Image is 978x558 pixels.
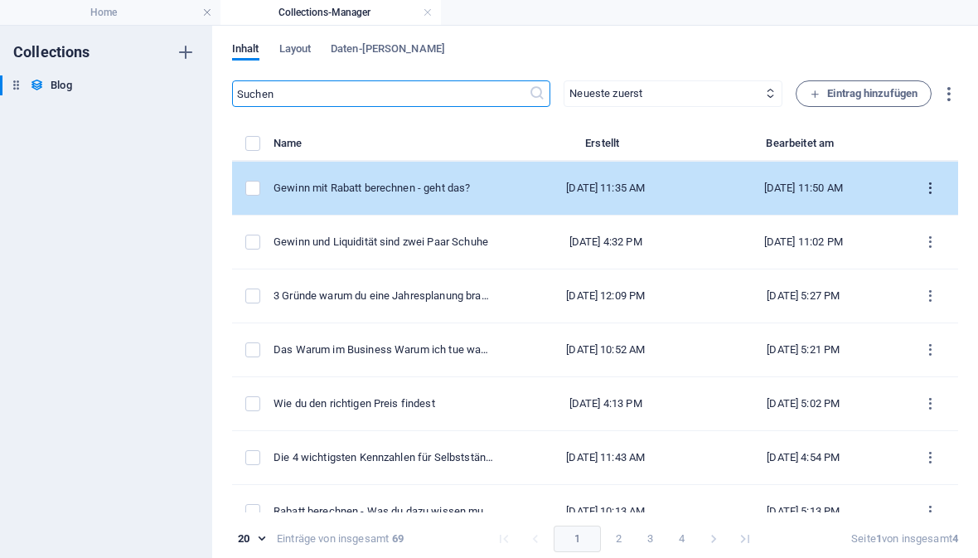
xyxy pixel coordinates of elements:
h4: Collections-Manager [220,3,441,22]
div: [DATE] 5:27 PM [718,289,889,303]
nav: pagination navigation [488,526,761,552]
div: Wie du den richtigen Preis findest [274,396,494,411]
button: Eintrag hinzufügen [796,80,932,107]
div: Seite von insgesamt [851,531,958,546]
span: Eintrag hinzufügen [810,84,917,104]
th: Name [274,133,507,162]
button: Go to page 4 [669,526,695,552]
div: Das Warum im Business Warum ich tue was ich tue [274,342,494,357]
div: [DATE] 4:54 PM [718,450,889,465]
span: Layout [279,39,312,62]
div: [DATE] 10:13 AM [520,504,692,519]
div: [DATE] 4:32 PM [520,235,692,250]
div: [DATE] 12:09 PM [520,289,692,303]
input: Suchen [232,80,529,107]
div: Die 4 wichtigsten Kennzahlen für Selbstständige [274,450,494,465]
i: Neue Collection erstellen [176,42,196,62]
div: Gewinn und Liquidität sind zwei Paar Schuhe [274,235,494,250]
div: [DATE] 11:50 AM [718,181,889,196]
div: [DATE] 5:13 PM [718,504,889,519]
div: [DATE] 5:21 PM [718,342,889,357]
div: [DATE] 11:43 AM [520,450,692,465]
button: Go to next page [700,526,727,552]
button: page 1 [554,526,601,552]
strong: 4 [952,532,958,545]
div: [DATE] 11:02 PM [718,235,889,250]
div: Rabatt berechnen - Was du dazu wissen musst [274,504,494,519]
div: [DATE] 10:52 AM [520,342,692,357]
h6: Blog [51,75,71,95]
div: Gewinn mit Rabatt berechnen - geht das? [274,181,494,196]
th: Erstellt [507,133,705,162]
div: [DATE] 5:02 PM [718,396,889,411]
button: Go to page 2 [606,526,632,552]
div: 3 Gründe warum du eine Jahresplanung brauchst [274,289,494,303]
th: Bearbeitet am [704,133,903,162]
button: Go to last page [732,526,758,552]
div: [DATE] 4:13 PM [520,396,692,411]
strong: 69 [392,531,404,546]
strong: 1 [876,532,882,545]
span: Inhalt [232,39,259,62]
h6: Collections [13,42,90,62]
span: Daten-[PERSON_NAME] [331,39,445,62]
button: Go to page 3 [637,526,664,552]
div: Einträge von insgesamt [277,531,389,546]
div: [DATE] 11:35 AM [520,181,692,196]
div: 20 [232,531,270,546]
